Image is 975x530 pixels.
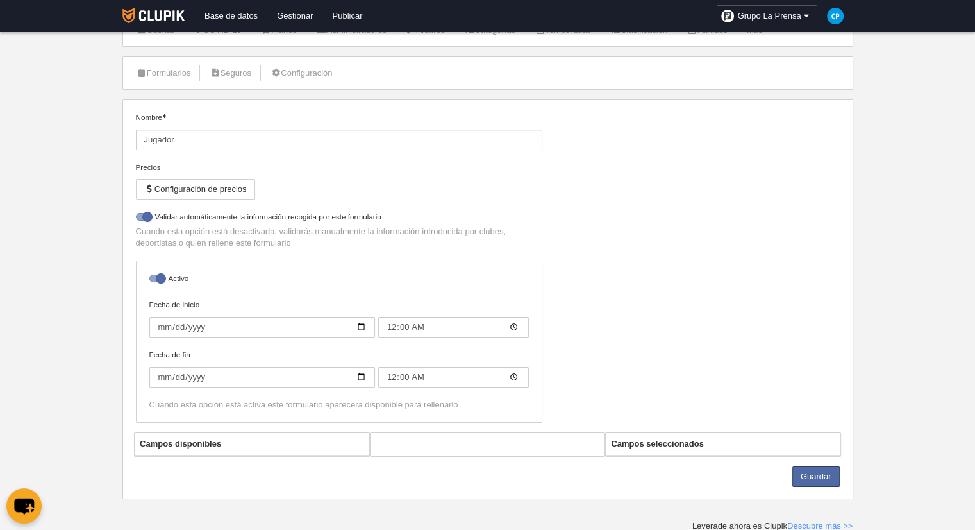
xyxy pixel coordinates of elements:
input: Fecha de fin [149,367,375,388]
p: Cuando esta opción está desactivada, validarás manualmente la información introducida por clubes,... [136,226,542,249]
label: Nombre [136,112,542,150]
input: Fecha de inicio [378,317,529,338]
label: Activo [149,273,529,287]
i: Obligatorio [162,114,166,118]
label: Validar automáticamente la información recogida por este formulario [136,211,542,226]
input: Fecha de inicio [149,317,375,338]
a: Configuración [263,64,339,83]
th: Campos disponibles [135,433,369,456]
th: Campos seleccionados [606,433,840,456]
a: Seguros [203,64,258,83]
a: Formularios [129,64,198,83]
div: Precios [136,162,542,173]
span: Grupo La Prensa [737,10,801,22]
img: c2l6ZT0zMHgzMCZmcz05JnRleHQ9Q1AmYmc9MDM5YmU1.png [827,8,844,24]
input: Nombre [136,130,542,150]
span: Más [747,25,763,35]
button: Guardar [792,466,840,487]
img: OakgMWVUclks.30x30.jpg [721,10,734,22]
label: Fecha de fin [149,349,529,388]
div: Cuando esta opción está activa este formulario aparecerá disponible para rellenarlo [149,399,529,411]
button: chat-button [6,488,42,524]
label: Fecha de inicio [149,299,529,338]
img: Clupik [122,8,185,23]
a: Grupo La Prensa [716,5,817,27]
input: Fecha de fin [378,367,529,388]
button: Configuración de precios [136,179,255,200]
